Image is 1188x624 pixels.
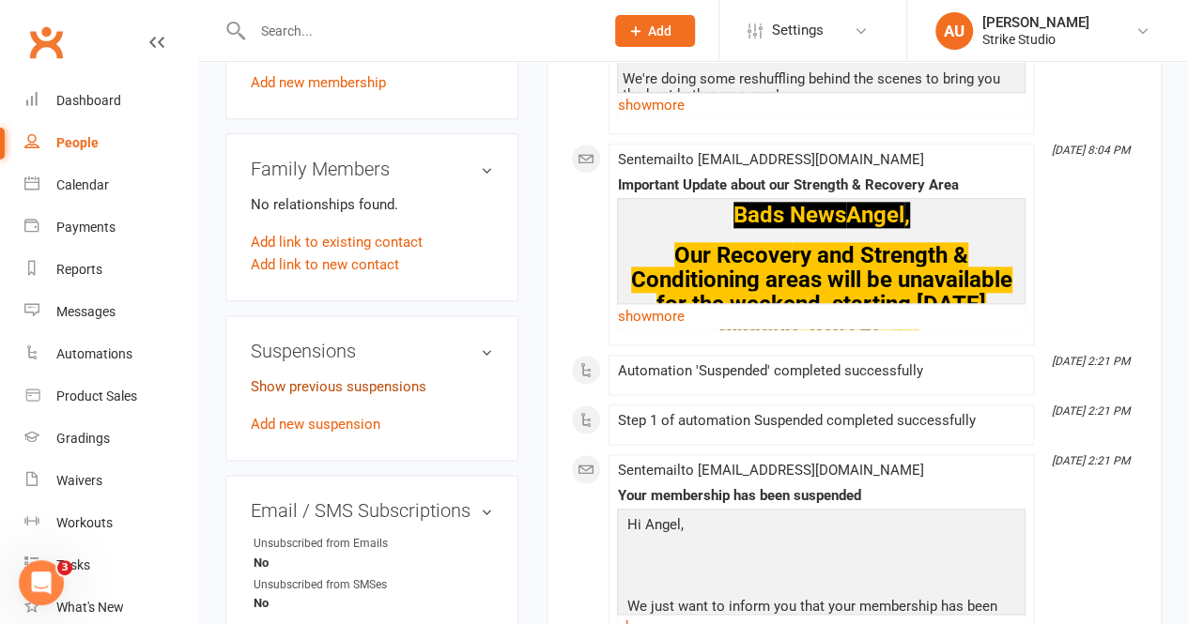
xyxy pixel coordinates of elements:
a: Add link to existing contact [251,231,423,253]
div: Product Sales [56,388,137,403]
div: What's New [56,600,124,615]
div: Important Update about our Strength & Recovery Area [617,177,1026,193]
a: Waivers [24,460,198,502]
a: People [24,122,198,164]
div: Automation 'Suspended' completed successfully [617,363,1026,379]
div: Calendar [56,177,109,192]
p: No relationships found. [251,193,493,216]
input: Search... [247,18,592,44]
span: Angel [846,202,904,228]
span: ry and Strength & Conditioning areas will be unavailable for the weekend, starting [DATE] evening... [631,242,1012,342]
div: Reports [56,262,102,277]
button: Add [615,15,695,47]
span: 3 [57,560,72,575]
h3: Suspensions [251,341,493,361]
a: Calendar [24,164,198,206]
a: Messages [24,291,198,333]
a: Payments [24,206,198,249]
div: Unsubscribed from SMSes [254,576,409,594]
strong: No [254,556,362,570]
a: show more [617,92,1026,118]
p: Hi Angel, [622,513,1021,540]
div: Workouts [56,515,113,530]
strong: No [254,596,362,610]
div: People [56,135,99,150]
a: Add link to new contact [251,253,399,276]
a: Product Sales [24,375,198,418]
div: Waivers [56,473,102,488]
div: Step 1 of automation Suspended completed successfully [617,413,1026,429]
i: [DATE] 2:21 PM [1052,404,1130,418]
span: , [904,202,910,228]
span: Sent email to [EMAIL_ADDRESS][DOMAIN_NAME] [617,462,923,479]
span: Our Recove [674,242,792,268]
div: Unsubscribed from Emails [254,535,409,553]
a: Clubworx [23,19,69,66]
a: Add new suspension [251,416,380,433]
a: Reports [24,249,198,291]
div: Gradings [56,431,110,446]
a: show more [617,303,1026,329]
span: Add [648,23,671,38]
div: Tasks [56,557,90,572]
span: Bads News [733,202,846,228]
div: Your membership has been suspended [617,488,1026,504]
div: [PERSON_NAME] [982,14,1089,31]
a: Add new membership [251,74,386,91]
i: [DATE] 2:21 PM [1052,454,1130,467]
iframe: Intercom live chat [19,560,64,605]
h3: Family Members [251,159,493,179]
div: AU [935,12,973,50]
div: Strike Studio [982,31,1089,48]
a: Tasks [24,544,198,586]
span: Sent email to [EMAIL_ADDRESS][DOMAIN_NAME] [617,151,923,168]
a: Dashboard [24,80,198,122]
span: Settings [772,9,824,52]
a: Show previous suspensions [251,378,426,395]
div: Messages [56,304,116,319]
h3: Email / SMS Subscriptions [251,500,493,521]
div: Dashboard [56,93,121,108]
a: Gradings [24,418,198,460]
div: Automations [56,346,132,361]
i: [DATE] 2:21 PM [1052,355,1130,368]
div: Payments [56,220,116,235]
a: Workouts [24,502,198,544]
i: [DATE] 8:04 PM [1052,144,1130,157]
a: Automations [24,333,198,375]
